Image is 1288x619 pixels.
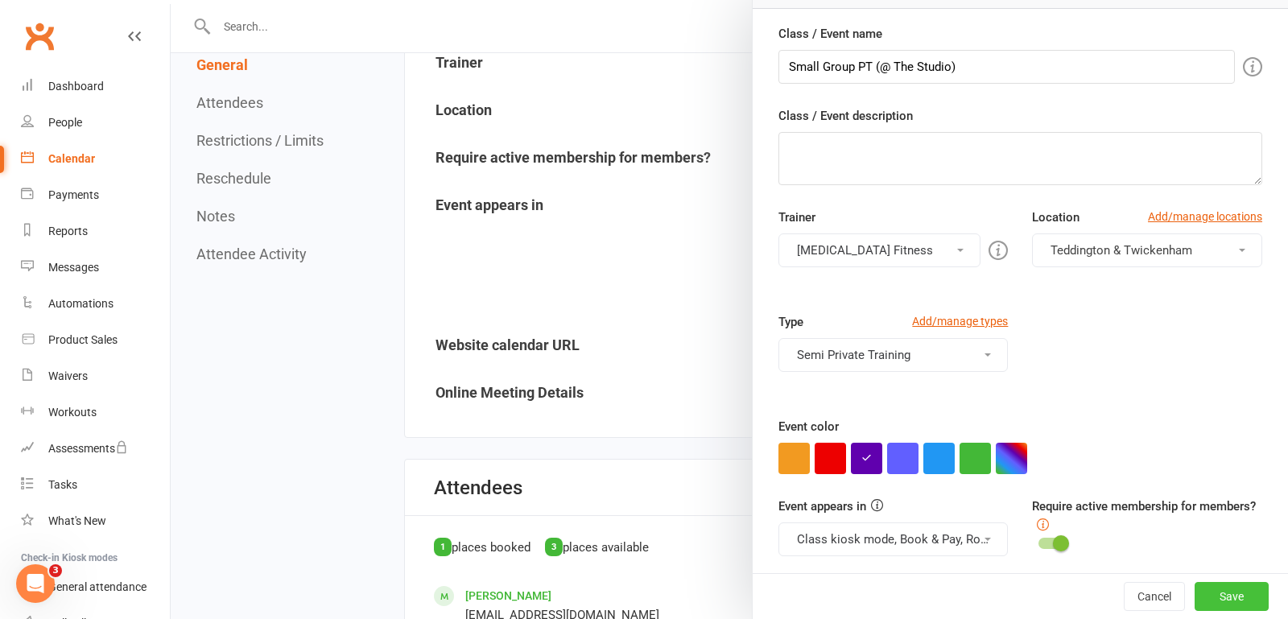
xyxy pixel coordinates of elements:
div: Waivers [48,369,88,382]
a: Payments [21,177,170,213]
label: Require active membership for members? [1032,499,1256,514]
div: Assessments [48,442,128,455]
a: Tasks [21,467,170,503]
button: Class kiosk mode, Book & Pay, Roll call, Clubworx website calendar and Mobile app [778,522,1009,556]
label: Location [1032,208,1080,227]
a: People [21,105,170,141]
label: Event color [778,417,839,436]
label: Class / Event name [778,24,882,43]
div: Payments [48,188,99,201]
a: Waivers [21,358,170,394]
a: Product Sales [21,322,170,358]
a: Clubworx [19,16,60,56]
div: What's New [48,514,106,527]
button: [MEDICAL_DATA] Fitness [778,233,981,267]
button: Cancel [1124,582,1185,611]
div: Reports [48,225,88,237]
a: General attendance kiosk mode [21,569,170,605]
a: Add/manage types [912,312,1008,330]
div: Messages [48,261,99,274]
div: People [48,116,82,129]
input: Enter event name [778,50,1235,84]
div: General attendance [48,580,147,593]
label: Type [778,312,803,332]
a: Workouts [21,394,170,431]
a: Automations [21,286,170,322]
a: Assessments [21,431,170,467]
button: Semi Private Training [778,338,1009,372]
div: Dashboard [48,80,104,93]
iframe: Intercom live chat [16,564,55,603]
div: Calendar [48,152,95,165]
span: Teddington & Twickenham [1051,243,1192,258]
a: Reports [21,213,170,250]
label: Event appears in [778,497,866,516]
a: Add/manage locations [1148,208,1262,225]
label: Class / Event description [778,106,913,126]
div: Tasks [48,478,77,491]
button: Teddington & Twickenham [1032,233,1262,267]
a: Messages [21,250,170,286]
label: Trainer [778,208,815,227]
a: Calendar [21,141,170,177]
div: Product Sales [48,333,118,346]
a: Dashboard [21,68,170,105]
span: 3 [49,564,62,577]
div: Workouts [48,406,97,419]
div: Automations [48,297,114,310]
button: Save [1195,582,1269,611]
a: What's New [21,503,170,539]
